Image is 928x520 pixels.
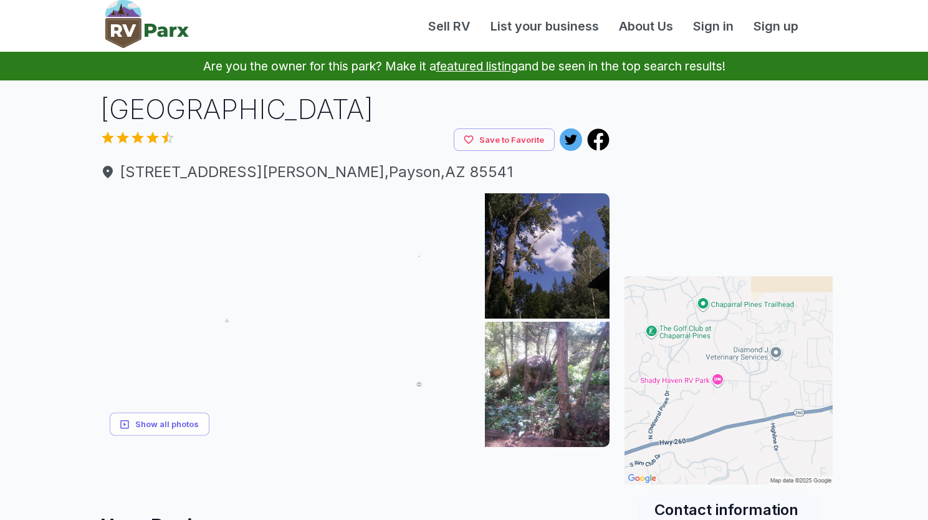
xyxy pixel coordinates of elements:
img: AAcXr8pR1fRApa06-qDegnxvO7nTK5SRCh_U4sPgVmwlIhIftASAV_aXDS-Ek_diWGXJI1LG0rq9GvKFZ6bMfUzAPWv3xl7Ki... [356,193,482,319]
a: Sell RV [418,17,481,36]
button: Save to Favorite [454,128,555,152]
a: featured listing [436,59,518,74]
h2: Contact information [654,499,803,520]
iframe: Advertisement [624,90,833,246]
span: [STREET_ADDRESS][PERSON_NAME] , Payson , AZ 85541 [100,161,610,183]
img: AAcXr8qOR0P75E0oETtv0y2YhxZJNyrM0VO_R-Gb2AnloADaQC0W7XZfXHllp-eukfk7P4MnGqz4u9eIR7RBCrG4XmZfk7380... [100,193,354,447]
img: Map for Shady Haven RV Park [624,276,833,484]
img: AAcXr8prroI5AiyGFZpdf8K6BRuBLwRgcZf4K3BXtNE7fMekOxNJUM7mCs7zkX4V5jhugzvXXu5T6ivDwECeC5LEBDKTxj6KB... [356,322,482,447]
button: Show all photos [110,413,209,436]
img: AAcXr8rNmoG3VtNEqdB6tsgd44Dq_Cr0pUB0f6bKAQ2gg1kkxjtyyY_Xc8KCMAX3-G6VsDIN74MHC-ekVJ-A11evVfKE3cte4... [485,193,610,319]
h1: [GEOGRAPHIC_DATA] [100,90,610,128]
a: [STREET_ADDRESS][PERSON_NAME],Payson,AZ 85541 [100,161,610,183]
img: AAcXr8oMG3QOLy9PPueedTCDisBKqq6AYKGXfSanpU_D4Pe5IS7QDvxkCNFQWmVS5C6vjoVXBZ9e54qCvAK-a2zGYmvAOST9L... [485,322,610,447]
a: Sign in [683,17,744,36]
a: Sign up [744,17,808,36]
a: List your business [481,17,609,36]
p: Are you the owner for this park? Make it a and be seen in the top search results! [15,52,913,80]
iframe: Advertisement [100,447,610,503]
a: About Us [609,17,683,36]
